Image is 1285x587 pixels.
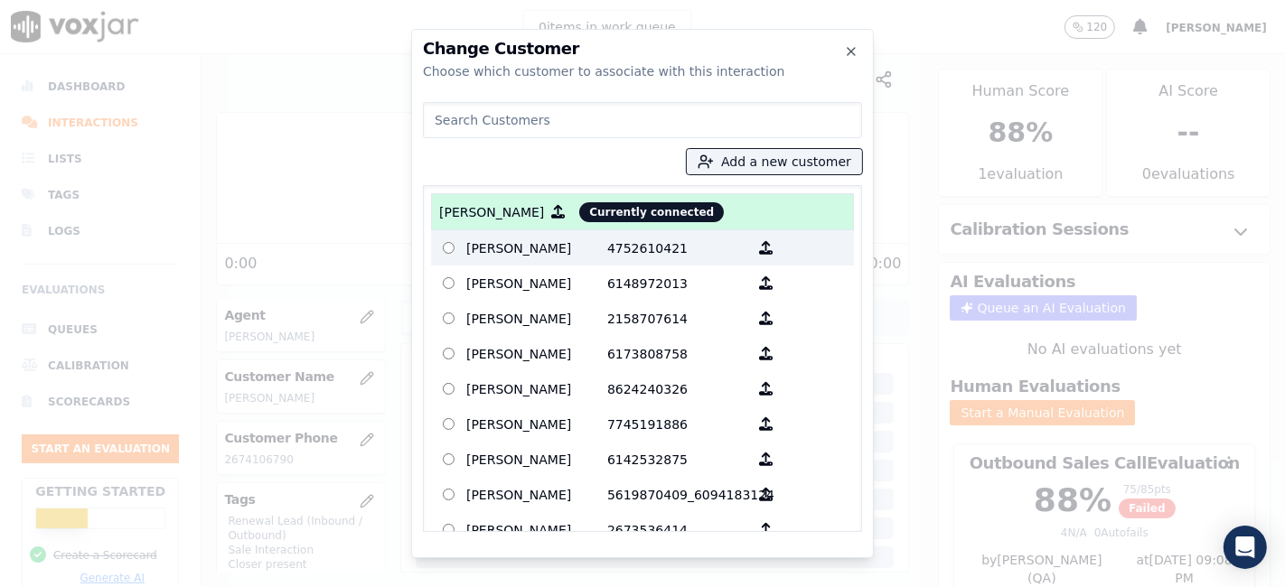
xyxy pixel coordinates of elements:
[443,383,455,395] input: [PERSON_NAME] 8624240326
[1224,526,1267,569] div: Open Intercom Messenger
[443,524,455,536] input: [PERSON_NAME] 2673536414
[748,375,783,403] button: [PERSON_NAME] 8624240326
[579,202,724,222] span: Currently connected
[423,41,862,57] h2: Change Customer
[748,445,783,473] button: [PERSON_NAME] 6142532875
[466,480,607,508] p: [PERSON_NAME]
[466,375,607,403] p: [PERSON_NAME]
[748,516,783,544] button: [PERSON_NAME] 2673536414
[687,149,862,174] button: Add a new customer
[607,234,748,262] p: 4752610421
[443,418,455,430] input: [PERSON_NAME] 7745191886
[748,304,783,332] button: [PERSON_NAME] 2158707614
[443,242,455,254] input: [PERSON_NAME] 4752610421
[607,269,748,297] p: 6148972013
[466,445,607,473] p: [PERSON_NAME]
[748,340,783,368] button: [PERSON_NAME] 6173808758
[466,304,607,332] p: [PERSON_NAME]
[748,480,783,508] button: [PERSON_NAME] 5619870409_6094183124
[439,203,544,221] p: [PERSON_NAME]
[443,489,455,500] input: [PERSON_NAME] 5619870409_6094183124
[466,410,607,438] p: [PERSON_NAME]
[466,340,607,368] p: [PERSON_NAME]
[466,516,607,544] p: [PERSON_NAME]
[748,234,783,262] button: [PERSON_NAME] 4752610421
[607,410,748,438] p: 7745191886
[748,269,783,297] button: [PERSON_NAME] 6148972013
[443,277,455,289] input: [PERSON_NAME] 6148972013
[607,480,748,508] p: 5619870409_6094183124
[607,375,748,403] p: 8624240326
[423,62,862,80] div: Choose which customer to associate with this interaction
[466,269,607,297] p: [PERSON_NAME]
[607,304,748,332] p: 2158707614
[607,516,748,544] p: 2673536414
[748,410,783,438] button: [PERSON_NAME] 7745191886
[607,340,748,368] p: 6173808758
[443,348,455,359] input: [PERSON_NAME] 6173808758
[466,234,607,262] p: [PERSON_NAME]
[443,453,455,465] input: [PERSON_NAME] 6142532875
[443,312,455,324] input: [PERSON_NAME] 2158707614
[423,102,862,138] input: Search Customers
[607,445,748,473] p: 6142532875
